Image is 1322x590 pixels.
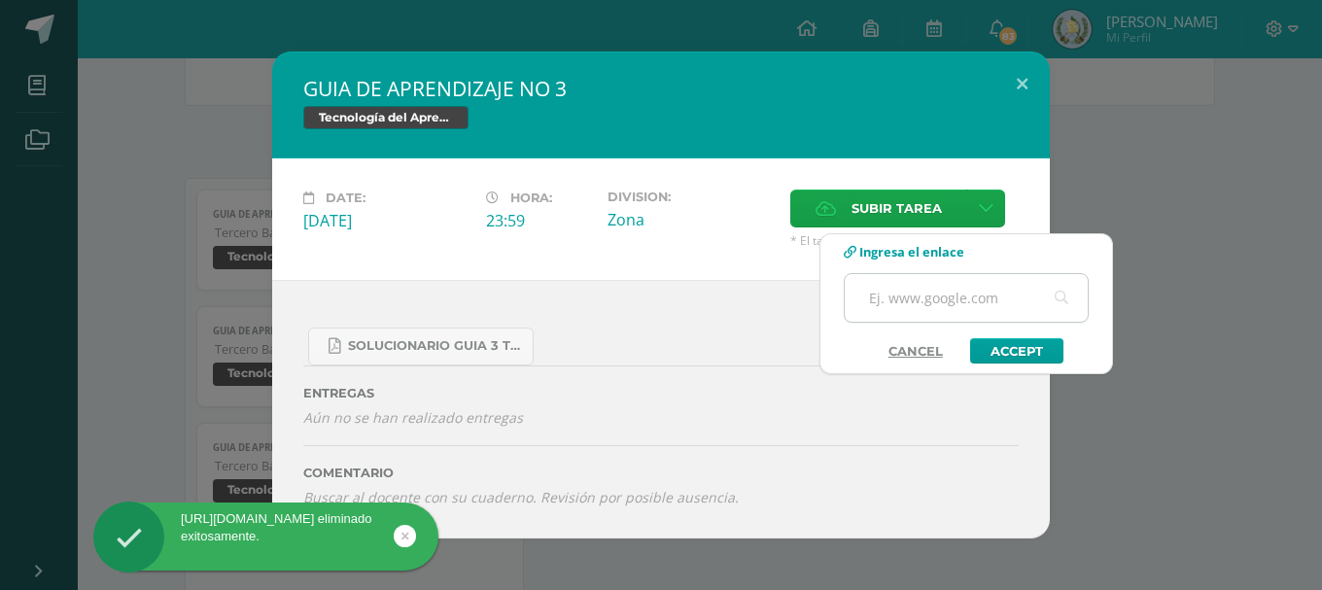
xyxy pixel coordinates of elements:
span: Hora: [510,191,552,205]
a: Accept [970,338,1063,364]
span: Tecnología del Aprendizaje y la Comunicación (TIC) [303,106,469,129]
button: Close (Esc) [994,52,1050,118]
span: Ingresa el enlace [859,243,964,260]
div: [DATE] [303,210,470,231]
span: Date: [326,191,365,205]
a: SOLUCIONARIO GUIA 3 TKINTER PYTHON III BASICO PROBLEMAS INTERMEDIOS.pdf [308,328,534,365]
input: Ej. www.google.com [845,274,1088,322]
i: Buscar al docente con su cuaderno. Revisión por posible ausencia. [303,488,739,506]
label: ENTREGAS [303,386,1019,400]
span: * El tamaño máximo permitido es 50 MB [790,232,1019,249]
label: Division: [608,190,775,204]
div: Zona [608,209,775,230]
span: Subir tarea [852,191,942,226]
i: Aún no se han realizado entregas [303,408,1019,427]
a: Cancel [869,338,962,364]
h2: GUIA DE APRENDIZAJE NO 3 [303,75,1019,102]
div: 23:59 [486,210,592,231]
label: Comentario [303,466,1019,480]
div: [URL][DOMAIN_NAME] eliminado exitosamente. [93,510,438,545]
span: SOLUCIONARIO GUIA 3 TKINTER PYTHON III BASICO PROBLEMAS INTERMEDIOS.pdf [348,338,523,354]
